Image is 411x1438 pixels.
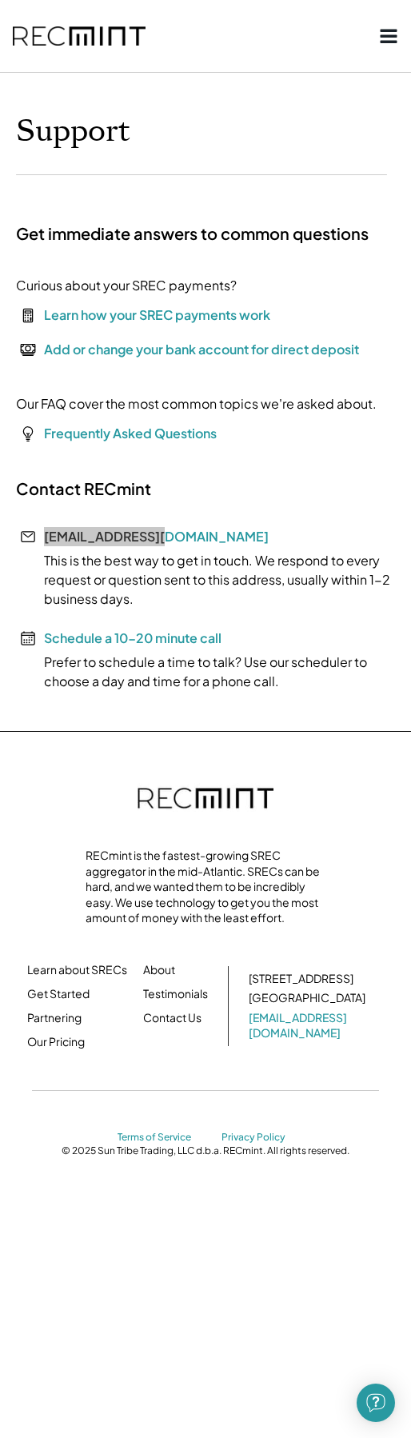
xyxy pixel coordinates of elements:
[249,990,365,1006] div: [GEOGRAPHIC_DATA]
[44,528,269,545] a: [EMAIL_ADDRESS][DOMAIN_NAME]
[143,962,175,978] a: About
[27,1010,82,1026] a: Partnering
[16,478,151,499] h2: Contact RECmint
[249,971,353,987] div: [STREET_ADDRESS]
[138,772,273,828] img: recmint-logotype%403x.png
[44,629,221,646] a: Schedule a 10-20 minute call
[86,848,325,926] div: RECmint is the fastest-growing SREC aggregator in the mid-Atlantic. SRECs can be hard, and we wan...
[44,340,359,359] div: Add or change your bank account for direct deposit
[16,551,395,609] div: This is the best way to get in touch. We respond to every request or question sent to this addres...
[44,306,270,325] div: Learn how your SREC payments work
[143,1010,202,1026] a: Contact Us
[13,26,146,46] img: recmint-logotype%403x.png
[249,1010,369,1041] a: [EMAIL_ADDRESS][DOMAIN_NAME]
[16,653,395,691] div: Prefer to schedule a time to talk? Use our scheduler to choose a day and time for a phone call.
[16,394,377,413] div: Our FAQ cover the most common topics we're asked about.
[221,1131,293,1144] a: Privacy Policy
[118,1131,205,1144] a: Terms of Service
[16,113,130,150] h1: Support
[27,1034,85,1050] a: Our Pricing
[62,1144,349,1157] div: © 2025 Sun Tribe Trading, LLC d.b.a. RECmint. All rights reserved.
[357,1384,395,1422] div: Open Intercom Messenger
[44,425,217,441] a: Frequently Asked Questions
[16,276,237,295] div: Curious about your SREC payments?
[143,986,208,1002] a: Testimonials
[27,986,90,1002] a: Get Started
[16,223,369,244] h2: Get immediate answers to common questions
[27,962,127,978] a: Learn about SRECs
